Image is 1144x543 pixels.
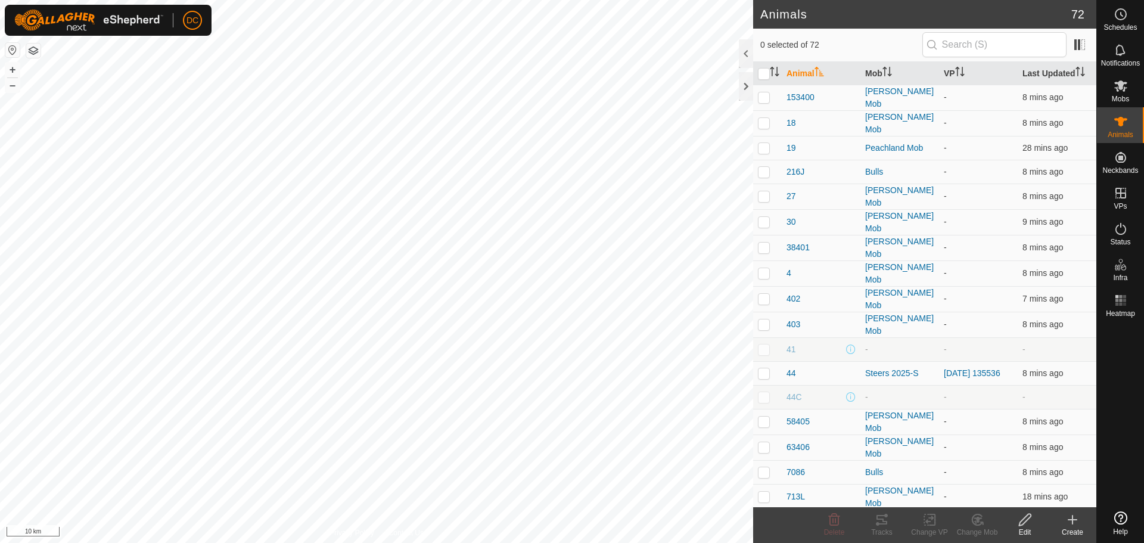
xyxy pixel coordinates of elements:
[824,528,845,536] span: Delete
[865,409,934,435] div: [PERSON_NAME] Mob
[786,91,815,104] span: 153400
[786,466,805,479] span: 7086
[1113,274,1127,281] span: Infra
[786,343,796,356] span: 41
[1022,392,1025,402] span: -
[860,62,939,85] th: Mob
[944,143,947,153] app-display-virtual-paddock-transition: -
[865,391,934,404] div: -
[858,527,906,538] div: Tracks
[865,235,934,260] div: [PERSON_NAME] Mob
[944,467,947,477] app-display-virtual-paddock-transition: -
[1075,69,1085,78] p-sorticon: Activate to sort
[906,527,953,538] div: Change VP
[1106,310,1135,317] span: Heatmap
[865,184,934,209] div: [PERSON_NAME] Mob
[944,92,947,102] app-display-virtual-paddock-transition: -
[1022,268,1063,278] span: 9 Aug 2025, 7:45 pm
[5,63,20,77] button: +
[865,261,934,286] div: [PERSON_NAME] Mob
[944,217,947,226] app-display-virtual-paddock-transition: -
[1022,92,1063,102] span: 9 Aug 2025, 7:45 pm
[865,142,934,154] div: Peachland Mob
[1001,527,1049,538] div: Edit
[1112,95,1129,103] span: Mobs
[786,441,810,454] span: 63406
[865,111,934,136] div: [PERSON_NAME] Mob
[1018,62,1096,85] th: Last Updated
[786,166,804,178] span: 216J
[26,44,41,58] button: Map Layers
[5,78,20,92] button: –
[953,527,1001,538] div: Change Mob
[865,466,934,479] div: Bulls
[1022,492,1068,501] span: 9 Aug 2025, 7:35 pm
[865,85,934,110] div: [PERSON_NAME] Mob
[944,319,947,329] app-display-virtual-paddock-transition: -
[786,190,796,203] span: 27
[786,241,810,254] span: 38401
[1022,417,1063,426] span: 9 Aug 2025, 7:45 pm
[944,368,1000,378] a: [DATE] 135536
[944,243,947,252] app-display-virtual-paddock-transition: -
[1049,527,1096,538] div: Create
[1103,24,1137,31] span: Schedules
[1110,238,1130,246] span: Status
[882,69,892,78] p-sorticon: Activate to sort
[944,118,947,128] app-display-virtual-paddock-transition: -
[760,39,922,51] span: 0 selected of 72
[1101,60,1140,67] span: Notifications
[786,318,800,331] span: 403
[1022,217,1063,226] span: 9 Aug 2025, 7:43 pm
[1022,442,1063,452] span: 9 Aug 2025, 7:45 pm
[944,392,947,402] app-display-virtual-paddock-transition: -
[1022,294,1063,303] span: 9 Aug 2025, 7:45 pm
[944,268,947,278] app-display-virtual-paddock-transition: -
[955,69,965,78] p-sorticon: Activate to sort
[944,167,947,176] app-display-virtual-paddock-transition: -
[14,10,163,31] img: Gallagher Logo
[786,216,796,228] span: 30
[815,69,824,78] p-sorticon: Activate to sort
[782,62,860,85] th: Animal
[1022,191,1063,201] span: 9 Aug 2025, 7:45 pm
[770,69,779,78] p-sorticon: Activate to sort
[786,491,805,503] span: 713L
[1097,507,1144,540] a: Help
[786,267,791,280] span: 4
[922,32,1067,57] input: Search (S)
[1022,143,1068,153] span: 9 Aug 2025, 7:25 pm
[1022,368,1063,378] span: 9 Aug 2025, 7:44 pm
[865,287,934,312] div: [PERSON_NAME] Mob
[1022,319,1063,329] span: 9 Aug 2025, 7:45 pm
[329,528,374,538] a: Privacy Policy
[786,293,800,305] span: 402
[865,166,934,178] div: Bulls
[786,117,796,129] span: 18
[1102,167,1138,174] span: Neckbands
[944,294,947,303] app-display-virtual-paddock-transition: -
[939,62,1018,85] th: VP
[1022,118,1063,128] span: 9 Aug 2025, 7:45 pm
[1071,5,1084,23] span: 72
[1108,131,1133,138] span: Animals
[944,191,947,201] app-display-virtual-paddock-transition: -
[186,14,198,27] span: DC
[944,442,947,452] app-display-virtual-paddock-transition: -
[865,343,934,356] div: -
[865,367,934,380] div: Steers 2025-S
[5,43,20,57] button: Reset Map
[388,528,424,538] a: Contact Us
[1022,167,1063,176] span: 9 Aug 2025, 7:45 pm
[1022,345,1025,354] span: -
[865,210,934,235] div: [PERSON_NAME] Mob
[944,345,947,354] app-display-virtual-paddock-transition: -
[786,142,796,154] span: 19
[786,391,802,404] span: 44C
[760,7,1071,21] h2: Animals
[865,312,934,337] div: [PERSON_NAME] Mob
[1113,528,1128,535] span: Help
[944,492,947,501] app-display-virtual-paddock-transition: -
[1022,467,1063,477] span: 9 Aug 2025, 7:45 pm
[786,415,810,428] span: 58405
